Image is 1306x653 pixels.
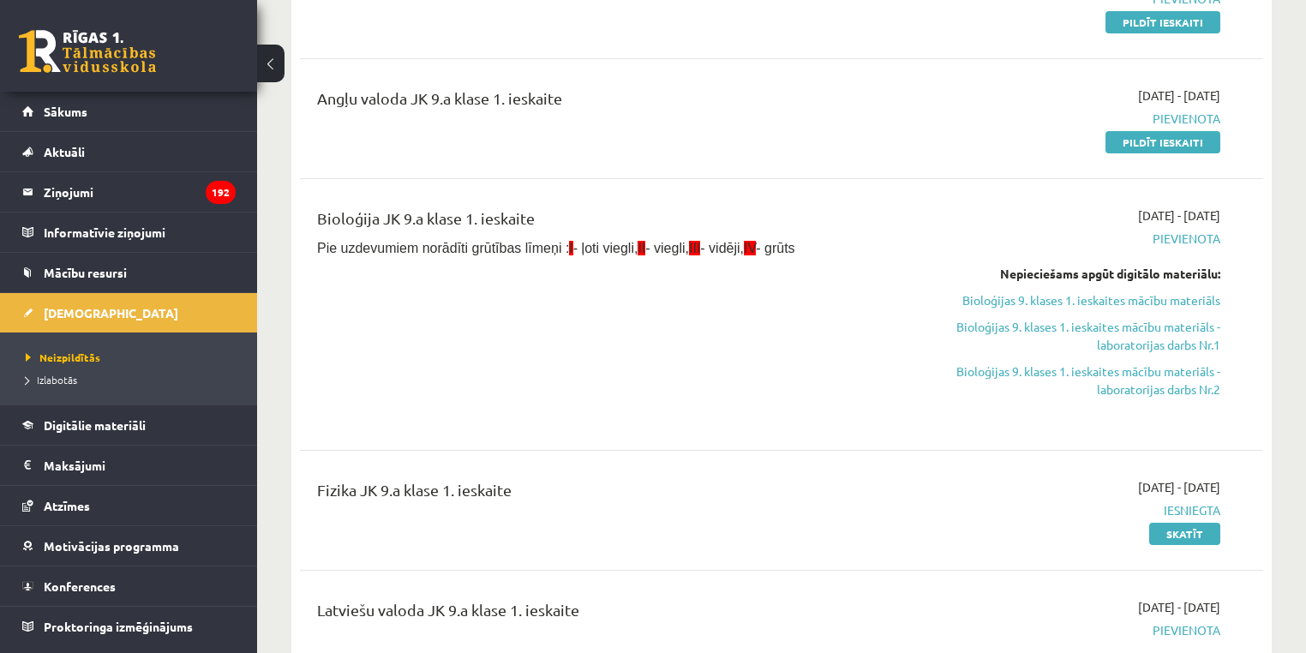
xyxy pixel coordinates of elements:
span: III [689,241,700,255]
div: Bioloģija JK 9.a klase 1. ieskaite [317,207,911,238]
span: Pie uzdevumiem norādīti grūtības līmeņi : - ļoti viegli, - viegli, - vidēji, - grūts [317,241,795,255]
span: [DATE] - [DATE] [1138,207,1220,225]
a: Pildīt ieskaiti [1105,11,1220,33]
a: Aktuāli [22,132,236,171]
a: Motivācijas programma [22,526,236,566]
i: 192 [206,181,236,204]
a: Izlabotās [26,372,240,387]
span: Sākums [44,104,87,119]
span: [DATE] - [DATE] [1138,478,1220,496]
span: Pievienota [937,230,1220,248]
span: Aktuāli [44,144,85,159]
a: Mācību resursi [22,253,236,292]
a: Ziņojumi192 [22,172,236,212]
legend: Maksājumi [44,446,236,485]
a: Neizpildītās [26,350,240,365]
span: Iesniegta [937,501,1220,519]
a: Bioloģijas 9. klases 1. ieskaites mācību materiāls - laboratorijas darbs Nr.2 [937,362,1220,398]
a: Pildīt ieskaiti [1105,131,1220,153]
a: Skatīt [1149,523,1220,545]
span: Motivācijas programma [44,538,179,554]
span: Neizpildītās [26,350,100,364]
a: Maksājumi [22,446,236,485]
div: Fizika JK 9.a klase 1. ieskaite [317,478,911,510]
a: Digitālie materiāli [22,405,236,445]
div: Angļu valoda JK 9.a klase 1. ieskaite [317,87,911,118]
span: Izlabotās [26,373,77,386]
a: Sākums [22,92,236,131]
a: Rīgas 1. Tālmācības vidusskola [19,30,156,73]
a: Bioloģijas 9. klases 1. ieskaites mācību materiāls [937,291,1220,309]
span: [DATE] - [DATE] [1138,87,1220,105]
div: Nepieciešams apgūt digitālo materiālu: [937,265,1220,283]
span: IV [744,241,756,255]
a: [DEMOGRAPHIC_DATA] [22,293,236,332]
legend: Ziņojumi [44,172,236,212]
span: II [638,241,645,255]
span: Mācību resursi [44,265,127,280]
div: Latviešu valoda JK 9.a klase 1. ieskaite [317,598,911,630]
a: Bioloģijas 9. klases 1. ieskaites mācību materiāls - laboratorijas darbs Nr.1 [937,318,1220,354]
span: Pievienota [937,621,1220,639]
a: Konferences [22,566,236,606]
span: Atzīmes [44,498,90,513]
span: Pievienota [937,110,1220,128]
span: Konferences [44,578,116,594]
span: I [569,241,572,255]
span: Proktoringa izmēģinājums [44,619,193,634]
a: Atzīmes [22,486,236,525]
span: Digitālie materiāli [44,417,146,433]
legend: Informatīvie ziņojumi [44,213,236,252]
span: [DATE] - [DATE] [1138,598,1220,616]
a: Proktoringa izmēģinājums [22,607,236,646]
span: [DEMOGRAPHIC_DATA] [44,305,178,321]
a: Informatīvie ziņojumi [22,213,236,252]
